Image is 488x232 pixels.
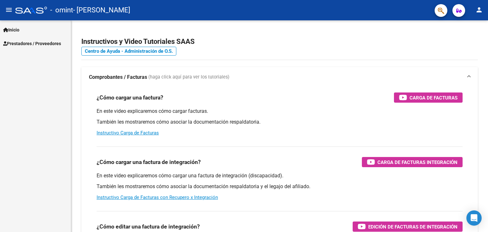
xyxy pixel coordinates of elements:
h2: Instructivos y Video Tutoriales SAAS [81,36,478,48]
a: Instructivo Carga de Facturas [97,130,159,136]
h3: ¿Cómo editar una factura de integración? [97,222,200,231]
span: Carga de Facturas [410,94,457,102]
button: Carga de Facturas Integración [362,157,463,167]
p: También les mostraremos cómo asociar la documentación respaldatoria. [97,119,463,126]
span: Inicio [3,26,19,33]
h3: ¿Cómo cargar una factura? [97,93,163,102]
h3: ¿Cómo cargar una factura de integración? [97,158,201,167]
a: Instructivo Carga de Facturas con Recupero x Integración [97,194,218,200]
div: Open Intercom Messenger [466,210,482,226]
strong: Comprobantes / Facturas [89,74,147,81]
p: También les mostraremos cómo asociar la documentación respaldatoria y el legajo del afiliado. [97,183,463,190]
mat-expansion-panel-header: Comprobantes / Facturas (haga click aquí para ver los tutoriales) [81,67,478,87]
span: Edición de Facturas de integración [368,223,457,231]
span: Prestadores / Proveedores [3,40,61,47]
span: - omint [50,3,73,17]
p: En este video explicaremos cómo cargar facturas. [97,108,463,115]
button: Carga de Facturas [394,92,463,103]
a: Centro de Ayuda - Administración de O.S. [81,47,176,56]
p: En este video explicaremos cómo cargar una factura de integración (discapacidad). [97,172,463,179]
span: Carga de Facturas Integración [377,158,457,166]
button: Edición de Facturas de integración [353,222,463,232]
mat-icon: person [475,6,483,14]
mat-icon: menu [5,6,13,14]
span: - [PERSON_NAME] [73,3,130,17]
span: (haga click aquí para ver los tutoriales) [148,74,229,81]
